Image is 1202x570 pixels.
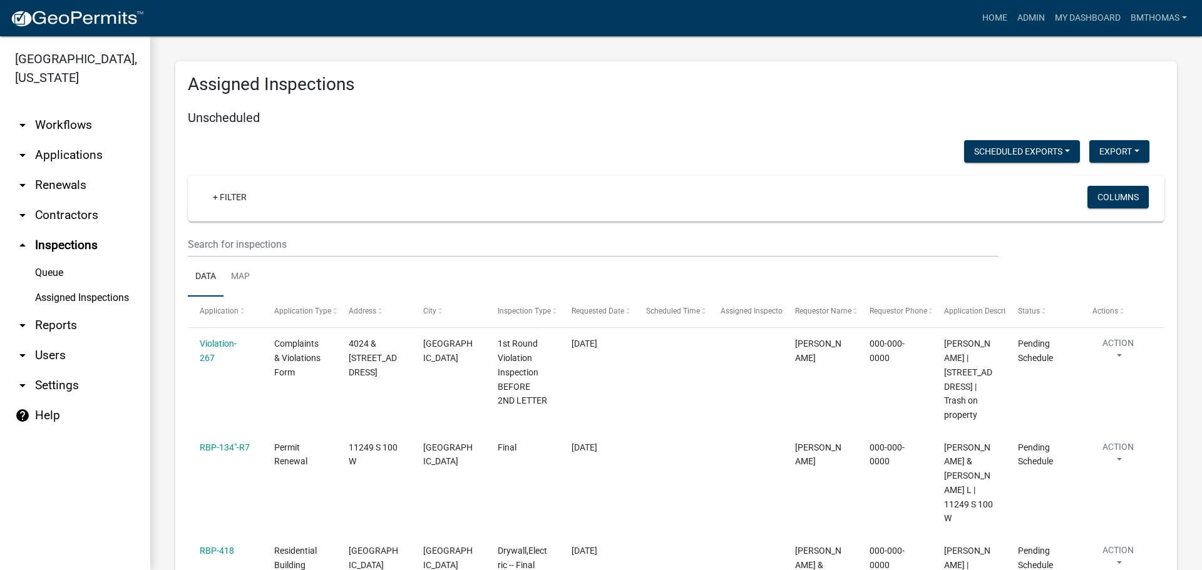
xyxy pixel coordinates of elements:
[200,338,237,363] a: Violation-267
[1126,6,1192,30] a: bmthomas
[634,297,709,327] datatable-header-cell: Scheduled Time
[1018,307,1040,315] span: Status
[1018,546,1053,570] span: Pending Schedule
[349,307,376,315] span: Address
[15,318,30,333] i: arrow_drop_down
[646,307,700,315] span: Scheduled Time
[337,297,411,327] datatable-header-cell: Address
[944,338,992,420] span: Cooper, Jerry L Sr | 4024 & 4032 N WATER ST | Trash on property
[188,74,1164,95] h3: Assigned Inspections
[15,118,30,133] i: arrow_drop_down
[795,307,851,315] span: Requestor Name
[423,546,473,570] span: PERU
[1018,338,1053,363] span: Pending Schedule
[15,348,30,363] i: arrow_drop_down
[423,307,436,315] span: City
[200,442,250,452] a: RBP-134"-R7
[498,307,551,315] span: Inspection Type
[349,338,397,377] span: 4024 & 4032 N WATER ST
[572,338,597,349] span: 11/27/2023
[411,297,486,327] datatable-header-cell: City
[1092,337,1144,368] button: Action
[783,297,858,327] datatable-header-cell: Requestor Name
[15,408,30,423] i: help
[498,338,547,405] span: 1st Round Violation Inspection BEFORE 2ND LETTER
[15,378,30,393] i: arrow_drop_down
[944,307,1023,315] span: Application Description
[349,442,398,467] span: 11249 S 100 W
[795,442,841,467] span: Corey
[870,338,905,363] span: 000-000-0000
[870,546,905,570] span: 000-000-0000
[15,238,30,253] i: arrow_drop_up
[423,338,473,363] span: MEXICO
[203,186,257,208] a: + Filter
[423,442,473,467] span: Bunker Hill
[572,307,624,315] span: Requested Date
[721,307,785,315] span: Assigned Inspector
[709,297,783,327] datatable-header-cell: Assigned Inspector
[15,208,30,223] i: arrow_drop_down
[572,546,597,556] span: 08/28/2025
[572,442,597,452] span: 06/17/2025
[870,307,927,315] span: Requestor Phone
[944,442,993,524] span: KEITH, JOHN D & JONI L | 11249 S 100 W
[188,297,262,327] datatable-header-cell: Application
[498,442,516,452] span: Final
[1012,6,1050,30] a: Admin
[274,338,321,377] span: Complaints & Violations Form
[795,338,841,363] span: Megan Mongosa
[200,307,239,315] span: Application
[274,307,331,315] span: Application Type
[223,257,257,297] a: Map
[1018,442,1053,467] span: Pending Schedule
[870,442,905,467] span: 000-000-0000
[200,546,234,556] a: RBP-418
[485,297,560,327] datatable-header-cell: Inspection Type
[188,232,999,257] input: Search for inspections
[1089,140,1149,163] button: Export
[274,442,307,467] span: Permit Renewal
[977,6,1012,30] a: Home
[1087,186,1149,208] button: Columns
[1092,440,1144,472] button: Action
[858,297,932,327] datatable-header-cell: Requestor Phone
[932,297,1006,327] datatable-header-cell: Application Description
[560,297,634,327] datatable-header-cell: Requested Date
[15,148,30,163] i: arrow_drop_down
[1081,297,1155,327] datatable-header-cell: Actions
[964,140,1080,163] button: Scheduled Exports
[188,257,223,297] a: Data
[188,110,1164,125] h5: Unscheduled
[1006,297,1081,327] datatable-header-cell: Status
[15,178,30,193] i: arrow_drop_down
[262,297,337,327] datatable-header-cell: Application Type
[1050,6,1126,30] a: My Dashboard
[1092,307,1118,315] span: Actions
